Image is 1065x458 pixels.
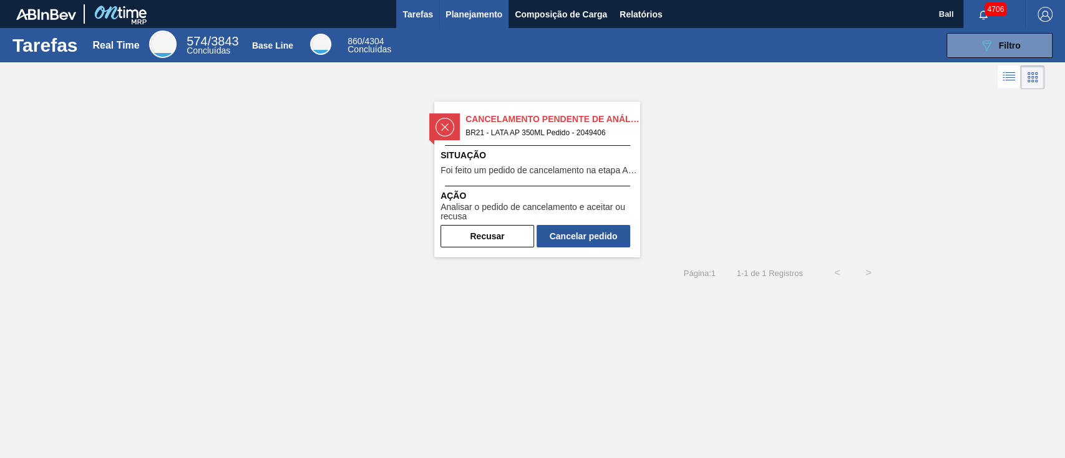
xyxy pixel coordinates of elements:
[734,269,803,278] span: 1 - 1 de 1 Registros
[537,225,630,247] button: Cancelar pedido
[445,7,502,22] span: Planejamento
[440,222,630,247] div: Completar tarefa: 30348189
[465,126,630,140] span: BR21 - LATA AP 350ML Pedido - 2049406
[187,45,230,55] span: Concluídas
[12,38,78,52] h1: Tarefas
[16,9,76,20] img: TNhmsLtSVTkK8tSr43FrP2fwEKptu5GPRR3wAAAABJRU5ErkJggg==
[348,36,362,46] span: 860
[348,37,391,54] div: Base Line
[440,149,637,162] span: Situação
[684,269,716,278] span: Página : 1
[853,257,884,289] button: >
[187,36,238,55] div: Real Time
[946,33,1053,58] button: Filtro
[440,189,637,203] span: Ação
[310,34,331,55] div: Base Line
[515,7,607,22] span: Composição de Carga
[620,7,662,22] span: Relatórios
[999,41,1021,50] span: Filtro
[440,166,637,175] span: Foi feito um pedido de cancelamento na etapa Aguardando Faturamento
[1021,65,1044,89] div: Visão em Cards
[1038,7,1053,22] img: Logout
[440,225,534,247] button: Recusar
[252,41,293,50] div: Base Line
[348,44,391,54] span: Concluídas
[187,34,238,48] span: / 3843
[348,36,384,46] span: / 4304
[435,118,454,136] img: status
[149,31,177,58] div: Real Time
[187,34,207,48] span: 574
[998,65,1021,89] div: Visão em Lista
[985,2,1006,16] span: 4706
[963,6,1003,23] button: Notificações
[465,113,640,126] span: Cancelamento Pendente de Análise
[822,257,853,289] button: <
[440,203,637,222] span: Analisar o pedido de cancelamento e aceitar ou recusa
[402,7,433,22] span: Tarefas
[92,40,139,51] div: Real Time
